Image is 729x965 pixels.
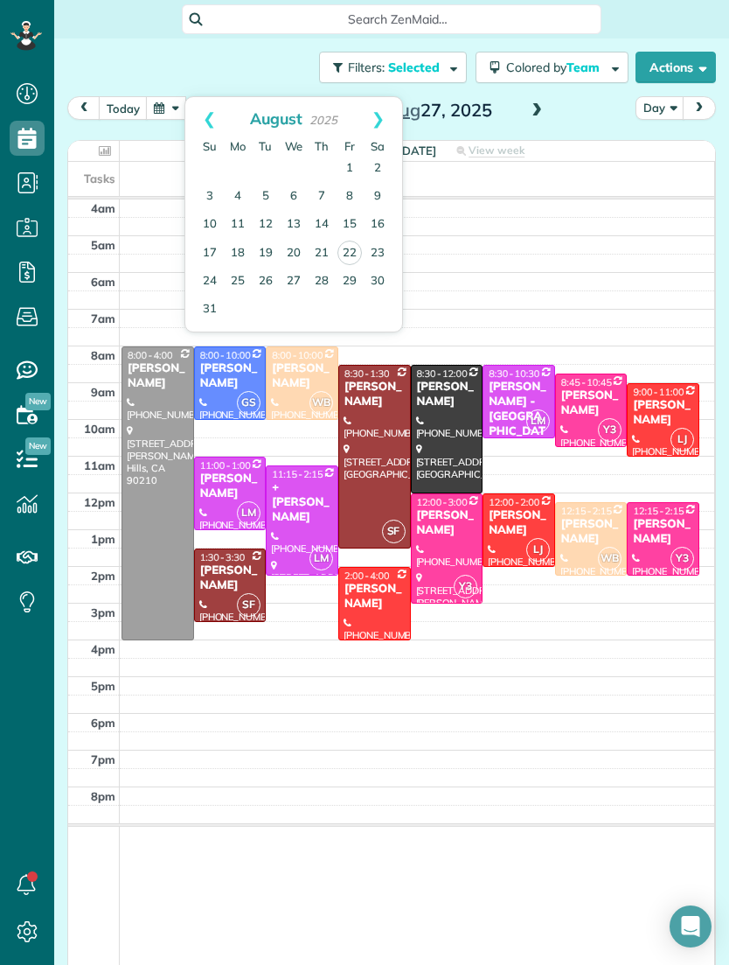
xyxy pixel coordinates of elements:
[344,582,406,612] div: [PERSON_NAME]
[252,183,280,211] a: 5
[476,52,628,83] button: Colored byTeam
[560,517,622,547] div: [PERSON_NAME]
[128,349,173,361] span: 8:00 - 4:00
[196,296,224,324] a: 31
[417,367,468,380] span: 8:30 - 12:00
[344,367,390,380] span: 8:30 - 1:30
[252,211,280,239] a: 12
[336,155,364,183] a: 1
[196,268,224,296] a: 24
[308,240,336,268] a: 21
[488,380,550,453] div: [PERSON_NAME] - [GEOGRAPHIC_DATA]
[91,238,115,252] span: 5am
[203,139,217,153] span: Sunday
[200,459,251,472] span: 11:00 - 1:00
[224,183,252,211] a: 4
[344,139,355,153] span: Friday
[308,211,336,239] a: 14
[67,96,101,120] button: prev
[127,361,189,391] div: [PERSON_NAME]
[399,143,436,157] span: [DATE]
[272,349,323,361] span: 8:00 - 10:00
[354,97,402,141] a: Next
[91,275,115,289] span: 6am
[84,458,115,472] span: 11am
[224,211,252,239] a: 11
[84,422,115,436] span: 10am
[91,532,115,546] span: 1pm
[280,240,308,268] a: 20
[598,418,621,442] span: Y3
[280,211,308,239] a: 13
[237,501,260,525] span: LM
[670,428,694,451] span: LJ
[230,139,246,153] span: Monday
[344,380,406,409] div: [PERSON_NAME]
[25,437,51,455] span: New
[506,59,606,75] span: Colored by
[488,508,550,538] div: [PERSON_NAME]
[560,388,622,418] div: [PERSON_NAME]
[224,240,252,268] a: 18
[302,101,520,120] h2: [DATE] 27, 2025
[91,311,115,325] span: 7am
[185,97,233,141] a: Prev
[344,570,390,582] span: 2:00 - 4:00
[91,385,115,399] span: 9am
[319,52,467,83] button: Filters: Selected
[199,472,261,501] div: [PERSON_NAME]
[337,241,362,265] a: 22
[371,139,385,153] span: Saturday
[348,59,385,75] span: Filters:
[364,155,392,183] a: 2
[526,409,550,433] span: LM
[315,139,329,153] span: Thursday
[91,642,115,656] span: 4pm
[416,508,478,538] div: [PERSON_NAME]
[388,59,441,75] span: Selected
[309,391,333,415] span: WB
[280,183,308,211] a: 6
[561,376,612,388] span: 8:45 - 10:45
[280,268,308,296] a: 27
[635,96,684,120] button: Day
[633,386,684,398] span: 9:00 - 11:00
[489,367,539,380] span: 8:30 - 10:30
[252,268,280,296] a: 26
[91,789,115,803] span: 8pm
[526,538,550,562] span: LJ
[416,380,478,409] div: [PERSON_NAME]
[336,211,364,239] a: 15
[670,547,694,570] span: Y3
[632,398,694,428] div: [PERSON_NAME]
[91,569,115,583] span: 2pm
[259,139,272,153] span: Tuesday
[196,183,224,211] a: 3
[635,52,716,83] button: Actions
[237,593,260,617] span: SF
[199,361,261,391] div: [PERSON_NAME]
[200,551,246,563] span: 1:30 - 3:30
[271,480,333,525] div: + [PERSON_NAME]
[489,496,539,508] span: 12:00 - 2:00
[91,201,115,215] span: 4am
[91,716,115,730] span: 6pm
[237,391,260,415] span: GS
[364,268,392,296] a: 30
[598,547,621,570] span: WB
[25,393,51,410] span: New
[308,183,336,211] a: 7
[91,605,115,619] span: 3pm
[199,563,261,593] div: [PERSON_NAME]
[309,113,337,127] span: 2025
[454,575,477,598] span: Y3
[633,505,684,517] span: 12:15 - 2:15
[91,679,115,693] span: 5pm
[196,211,224,239] a: 10
[336,183,364,211] a: 8
[566,59,602,75] span: Team
[310,52,467,83] a: Filters: Selected
[250,108,302,128] span: August
[632,517,694,547] div: [PERSON_NAME]
[561,505,612,517] span: 12:15 - 2:15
